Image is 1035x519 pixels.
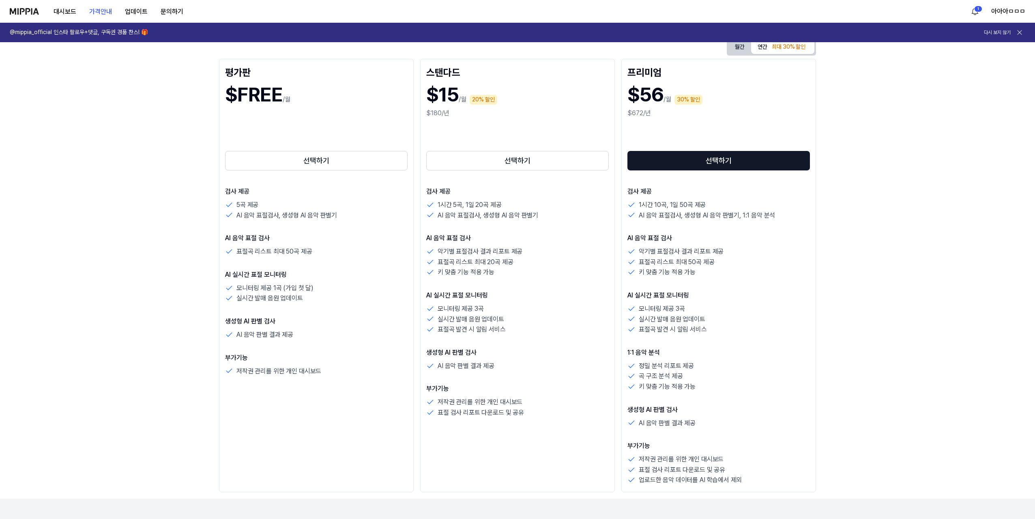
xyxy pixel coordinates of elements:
[639,200,706,210] p: 1시간 10곡, 1일 50곡 제공
[984,29,1011,36] button: 다시 보지 않기
[225,317,408,326] p: 생성형 AI 판별 검사
[426,291,609,300] p: AI 실시간 표절 모니터링
[438,246,522,257] p: 악기별 표절검사 결과 리포트 제공
[426,151,609,170] button: 선택하기
[627,441,810,451] p: 부가기능
[438,257,513,267] p: 표절곡 리스트 최대 20곡 제공
[639,267,696,278] p: 키 맞춤 기능 적용 가능
[639,465,725,475] p: 표절 검사 리포트 다운로드 및 공유
[639,210,775,221] p: AI 음악 표절검사, 생성형 AI 음악 판별기, 1:1 음악 분석
[639,381,696,392] p: 키 맞춤 기능 적용 가능
[639,257,714,267] p: 표절곡 리스트 최대 50곡 제공
[10,28,148,37] h1: @mippia_official 인스타 팔로우+댓글, 구독권 경품 찬스! 🎁
[225,149,408,172] a: 선택하기
[236,200,258,210] p: 5곡 제공
[639,454,724,465] p: 저작권 관리를 위한 개인 대시보드
[438,267,494,278] p: 키 맞춤 기능 적용 가능
[627,151,810,170] button: 선택하기
[459,95,466,104] p: /월
[639,361,694,371] p: 정밀 분석 리포트 제공
[639,324,707,335] p: 표절곡 발견 시 알림 서비스
[426,348,609,357] p: 생성형 AI 판별 검사
[236,329,293,340] p: AI 음악 판별 결과 제공
[438,361,494,371] p: AI 음악 판별 결과 제공
[154,4,190,20] button: 문의하기
[991,6,1025,16] button: 아아아ㅁㅁㅁ
[664,95,671,104] p: /월
[627,187,810,196] p: 검사 제공
[970,6,980,16] img: 알림
[751,39,814,54] button: 연간
[236,293,303,304] p: 실시간 발매 음원 업데이트
[438,314,504,325] p: 실시간 발매 음원 업데이트
[118,0,154,23] a: 업데이트
[639,314,705,325] p: 실시간 발매 음원 업데이트
[225,270,408,280] p: AI 실시간 표절 모니터링
[639,371,683,381] p: 곡 구조 분석 제공
[225,151,408,170] button: 선택하기
[639,246,724,257] p: 악기별 표절검사 결과 리포트 제공
[627,149,810,172] a: 선택하기
[627,233,810,243] p: AI 음악 표절 검사
[639,304,685,314] p: 모니터링 제공 3곡
[426,149,609,172] a: 선택하기
[225,65,408,78] div: 평가판
[438,324,506,335] p: 표절곡 발견 시 알림 서비스
[47,4,83,20] button: 대시보드
[426,65,609,78] div: 스탠다드
[426,108,609,118] div: $180/년
[225,81,283,108] h1: $FREE
[438,210,538,221] p: AI 음악 표절검사, 생성형 AI 음악 판별기
[968,5,981,18] button: 알림1
[627,108,810,118] div: $672/년
[283,95,290,104] p: /월
[426,187,609,196] p: 검사 제공
[83,0,118,23] a: 가격안내
[426,384,609,394] p: 부가기능
[438,407,524,418] p: 표절 검사 리포트 다운로드 및 공유
[438,200,501,210] p: 1시간 5곡, 1일 20곡 제공
[639,418,696,429] p: AI 음악 판별 결과 제공
[225,233,408,243] p: AI 음악 표절 검사
[83,4,118,20] button: 가격안내
[10,8,39,15] img: logo
[627,291,810,300] p: AI 실시간 표절 모니터링
[236,246,312,257] p: 표절곡 리스트 최대 50곡 제공
[627,405,810,415] p: 생성형 AI 판별 검사
[225,187,408,196] p: 검사 제공
[627,65,810,78] div: 프리미엄
[974,6,982,12] div: 1
[225,353,408,363] p: 부가기능
[438,304,483,314] p: 모니터링 제공 3곡
[639,475,742,485] p: 업로드한 음악 데이터를 AI 학습에서 제외
[426,233,609,243] p: AI 음악 표절 검사
[470,95,497,105] div: 20% 할인
[236,283,314,293] p: 모니터링 제공 1곡 (가입 첫 달)
[438,397,522,407] p: 저작권 관리를 위한 개인 대시보드
[627,348,810,357] p: 1:1 음악 분석
[769,42,808,52] div: 최대 30% 할인
[627,81,664,108] h1: $56
[236,210,337,221] p: AI 음악 표절검사, 생성형 AI 음악 판별기
[426,81,459,108] h1: $15
[674,95,702,105] div: 30% 할인
[236,366,321,377] p: 저작권 관리를 위한 개인 대시보드
[118,4,154,20] button: 업데이트
[728,41,751,53] button: 월간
